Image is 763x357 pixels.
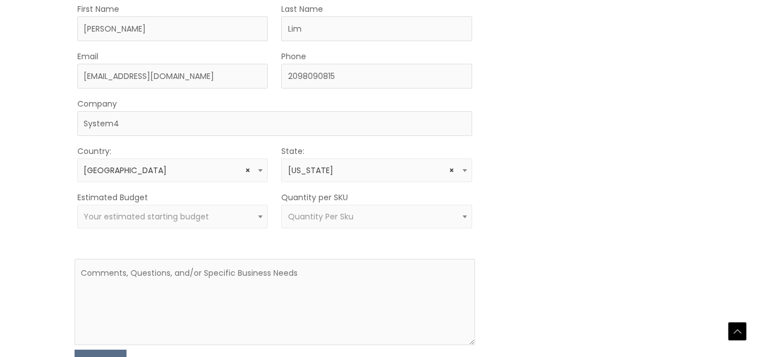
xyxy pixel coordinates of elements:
[288,211,354,222] span: Quantity Per Sku
[449,165,454,176] span: Remove all items
[77,190,148,205] label: Estimated Budget
[245,165,250,176] span: Remove all items
[84,211,209,222] span: Your estimated starting budget
[288,165,466,176] span: Florida
[281,158,472,182] span: Florida
[281,64,472,89] input: Enter Your Phone Number
[281,144,304,158] label: State:
[77,144,111,158] label: Country:
[77,96,117,111] label: Company
[77,49,98,64] label: Email
[77,16,268,41] input: First Name
[281,2,323,16] label: Last Name
[281,49,306,64] label: Phone
[77,158,268,182] span: United States
[77,2,119,16] label: First Name
[77,111,472,136] input: Company Name
[281,190,348,205] label: Quantity per SKU
[84,165,261,176] span: United States
[77,64,268,89] input: Enter Your Email
[281,16,472,41] input: Last Name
